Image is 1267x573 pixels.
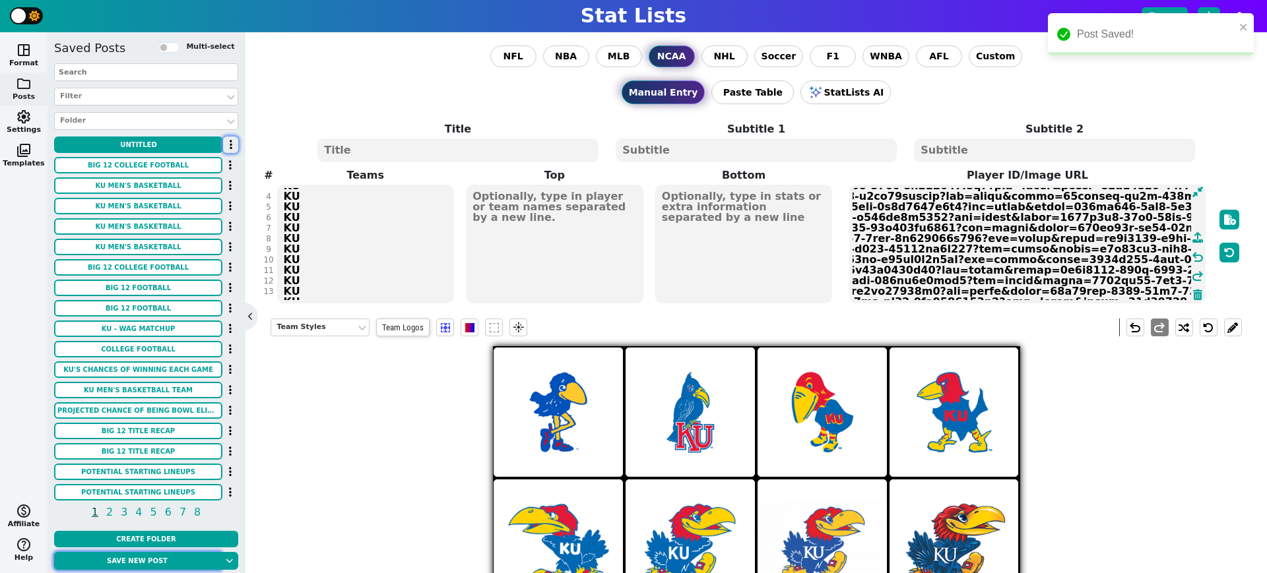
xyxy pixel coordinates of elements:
span: redo [1190,268,1206,284]
span: 5 [148,504,159,520]
button: KU MEN'S BASKETBALL [54,218,222,235]
div: 14 [263,297,273,307]
span: 4 [133,504,144,520]
div: 13 [263,286,273,297]
span: NHL [713,49,734,63]
input: Search [54,63,238,81]
button: KU - WAG Matchup [54,320,222,337]
button: KU MEN'S BASKETBALL [54,198,222,214]
button: Create Folder [54,531,238,547]
div: Post Saved! [1077,26,1235,42]
label: Teams [271,167,460,183]
div: 6 [263,212,273,223]
span: NCAA [657,49,686,63]
label: Subtitle 2 [905,121,1204,137]
span: NBA [555,49,577,63]
button: KU MEN'S BASKETBALL [54,239,222,255]
div: 8 [263,233,273,244]
span: 8 [192,504,203,520]
button: Paste Table [711,80,794,104]
button: KU MEN'S BASKETBALL [54,177,222,194]
span: undo [1190,249,1206,265]
button: Manual Entry [622,80,705,104]
button: redo [1151,318,1169,336]
textarea: KU KU KU KU KU KU KU KU KU KU KU KU KU KU KU KU [277,185,454,303]
span: 7 [178,504,188,520]
div: 11 [263,265,273,276]
span: folder [16,76,32,92]
button: undo [1126,318,1144,336]
button: BIG 12 COLLEGE FOOTBALL [54,157,222,173]
span: undo [1127,320,1143,336]
h1: Stat Lists [581,4,686,28]
span: 3 [119,504,129,520]
span: help [16,537,32,553]
button: POTENTIAL STARTING LINEUPS [54,464,222,480]
div: 5 [263,202,273,212]
span: Team Logos [376,318,430,336]
span: redo [1152,320,1167,336]
button: BIG 12 FOOTBALL [54,280,222,296]
button: Untitled [54,136,223,153]
span: settings [16,109,32,125]
span: NFL [503,49,523,63]
label: Top [460,167,649,183]
span: Custom [976,49,1015,63]
button: close [1239,18,1249,34]
span: 2 [104,504,115,520]
div: 4 [263,191,273,202]
span: WNBA [870,49,902,63]
span: F1 [827,49,839,63]
span: space_dashboard [16,42,32,58]
button: BIG 12 TITLE RECAP [54,443,222,460]
button: Save new post [54,552,220,570]
button: COLLEGE FOOTBALL [54,341,222,357]
label: Title [309,121,607,137]
textarea: lorem://ipsumdolorsitam.consectetu.adi/e7/s/doeiusmo-tempor.incidid.utl/e/dolore%5Magnaal-enima-9... [849,185,1206,303]
h5: Saved Posts [54,41,125,55]
button: BIG 12 COLLEGE FOOTBALL [54,259,222,276]
label: Bottom [649,167,839,183]
span: 6 [163,504,174,520]
button: StatLists AI [800,80,891,104]
button: KU'S CHANCES OF WINNING EACH GAME [54,361,222,378]
span: MLB [608,49,630,63]
label: Player ID/Image URL [838,167,1216,183]
div: 9 [263,244,273,255]
button: PROJECTED CHANCE OF BEING BOWL ELIGIBLE [54,402,222,419]
label: # [264,167,273,183]
label: Subtitle 1 [607,121,905,137]
div: 7 [263,223,273,233]
span: 1 [90,504,100,520]
span: AFL [929,49,948,63]
span: photo_library [16,142,32,158]
button: POTENTIAL STARTING LINEUPS [54,484,222,500]
button: BIG 12 FOOTBALL [54,300,222,317]
span: monetization_on [16,503,32,519]
label: Multi-select [186,42,234,53]
div: 12 [263,276,273,286]
span: Soccer [762,49,796,63]
div: Team Styles [276,322,350,333]
div: 10 [263,255,273,265]
button: KU MEN'S BASKETBALL TEAM [54,382,222,398]
button: BIG 12 TITLE RECAP [54,423,222,439]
